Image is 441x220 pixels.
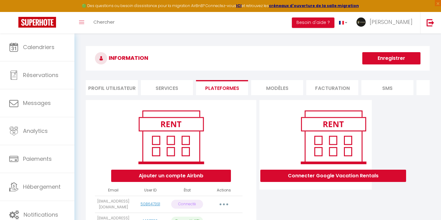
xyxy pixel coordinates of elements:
[196,80,248,95] li: Plateformes
[236,3,242,8] a: ICI
[361,80,413,95] li: SMS
[89,12,119,33] a: Chercher
[352,12,420,33] a: ... [PERSON_NAME]
[111,170,231,182] button: Ajouter un compte Airbnb
[23,127,48,135] span: Analytics
[23,155,52,163] span: Paiements
[260,170,406,182] button: Connecter Google Vacation Rentals
[205,185,242,196] th: Actions
[269,3,359,8] a: créneaux d'ouverture de la salle migration
[370,18,413,26] span: [PERSON_NAME]
[23,99,51,107] span: Messages
[251,80,303,95] li: MODÈLES
[23,71,58,79] span: Réservations
[86,46,430,71] h3: INFORMATION
[95,185,132,196] th: Email
[24,211,58,218] span: Notifications
[95,196,132,213] td: [EMAIL_ADDRESS][DOMAIN_NAME]
[362,52,420,64] button: Enregistrer
[86,80,138,95] li: Profil Utilisateur
[23,183,61,191] span: Hébergement
[23,43,55,51] span: Calendriers
[171,200,203,209] p: Connecté
[93,19,115,25] span: Chercher
[141,80,193,95] li: Services
[292,17,334,28] button: Besoin d'aide ?
[132,108,210,167] img: rent.png
[141,201,160,206] a: 508647391
[18,17,56,28] img: Super Booking
[132,185,168,196] th: User ID
[356,17,366,27] img: ...
[169,185,205,196] th: État
[294,108,372,167] img: rent.png
[306,80,358,95] li: Facturation
[427,19,434,26] img: logout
